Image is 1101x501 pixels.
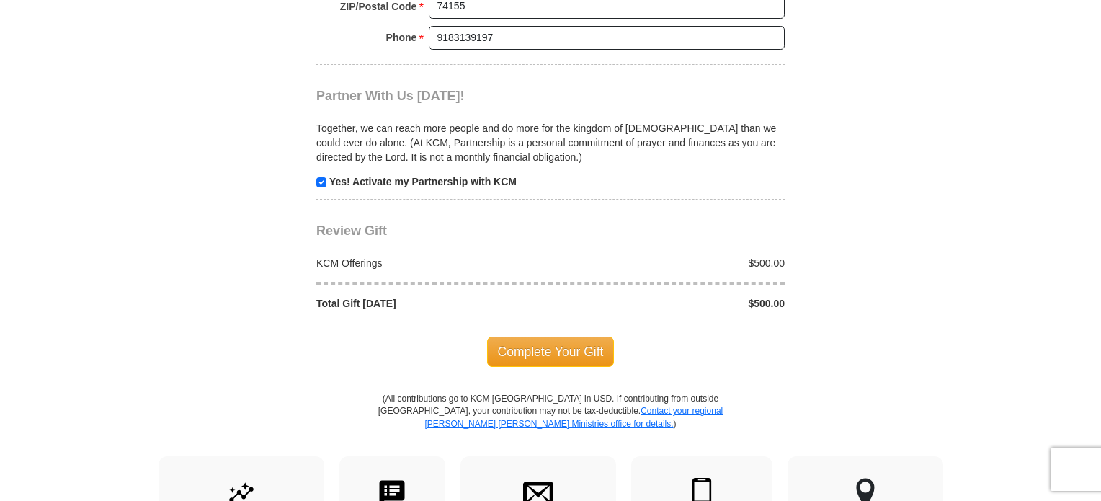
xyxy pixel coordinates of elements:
div: KCM Offerings [309,256,551,270]
div: $500.00 [550,256,793,270]
p: (All contributions go to KCM [GEOGRAPHIC_DATA] in USD. If contributing from outside [GEOGRAPHIC_D... [378,393,723,456]
strong: Yes! Activate my Partnership with KCM [329,176,517,187]
a: Contact your regional [PERSON_NAME] [PERSON_NAME] Ministries office for details. [424,406,723,428]
span: Complete Your Gift [487,337,615,367]
span: Partner With Us [DATE]! [316,89,465,103]
span: Review Gift [316,223,387,238]
strong: Phone [386,27,417,48]
p: Together, we can reach more people and do more for the kingdom of [DEMOGRAPHIC_DATA] than we coul... [316,121,785,164]
div: Total Gift [DATE] [309,296,551,311]
div: $500.00 [550,296,793,311]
